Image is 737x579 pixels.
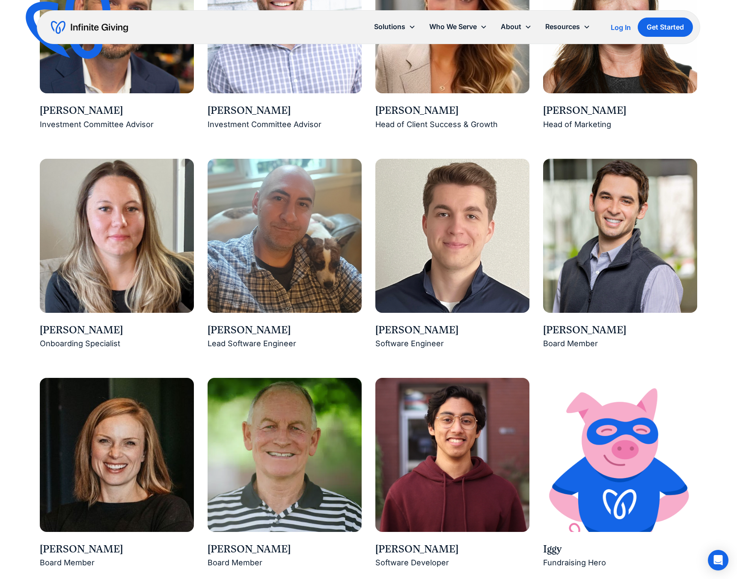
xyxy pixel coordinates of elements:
div: Who We Serve [429,21,477,33]
div: [PERSON_NAME] [208,323,362,338]
div: Who We Serve [422,18,494,36]
a: home [51,21,128,34]
div: [PERSON_NAME] [208,104,362,118]
div: Resources [545,21,580,33]
div: [PERSON_NAME] [208,542,362,557]
div: Investment Committee Advisor [208,118,362,131]
div: Log In [611,24,631,31]
div: Board Member [208,556,362,570]
div: Solutions [374,21,405,33]
div: Board Member [40,556,194,570]
div: Software Engineer [375,337,529,350]
div: Fundraising Hero [543,556,697,570]
div: [PERSON_NAME] [375,323,529,338]
a: Get Started [638,18,693,37]
div: Solutions [367,18,422,36]
div: [PERSON_NAME] [543,104,697,118]
a: Log In [611,22,631,33]
div: About [494,18,538,36]
div: [PERSON_NAME] [543,323,697,338]
div: Open Intercom Messenger [708,550,728,570]
div: About [501,21,521,33]
div: Investment Committee Advisor [40,118,194,131]
div: [PERSON_NAME] [40,104,194,118]
div: Lead Software Engineer [208,337,362,350]
div: [PERSON_NAME] [40,323,194,338]
div: Head of Marketing [543,118,697,131]
div: Head of Client Success & Growth [375,118,529,131]
div: [PERSON_NAME] [40,542,194,557]
div: Software Developer [375,556,529,570]
div: Onboarding Specialist [40,337,194,350]
div: Board Member [543,337,697,350]
div: Resources [538,18,597,36]
div: [PERSON_NAME] [375,542,529,557]
div: Iggy [543,542,697,557]
div: [PERSON_NAME] [375,104,529,118]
